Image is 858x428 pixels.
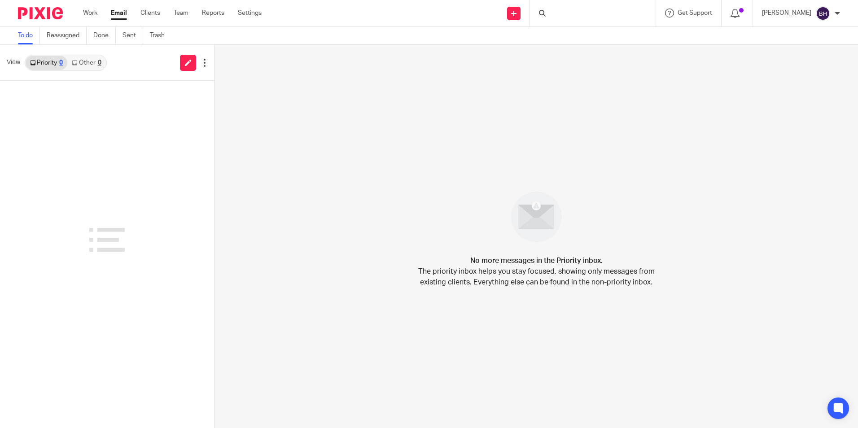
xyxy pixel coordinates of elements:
[238,9,262,17] a: Settings
[150,27,171,44] a: Trash
[816,6,830,21] img: svg%3E
[47,27,87,44] a: Reassigned
[417,266,655,288] p: The priority inbox helps you stay focused, showing only messages from existing clients. Everythin...
[202,9,224,17] a: Reports
[98,60,101,66] div: 0
[174,9,188,17] a: Team
[505,186,568,248] img: image
[470,255,603,266] h4: No more messages in the Priority inbox.
[67,56,105,70] a: Other0
[18,27,40,44] a: To do
[762,9,811,17] p: [PERSON_NAME]
[678,10,712,16] span: Get Support
[7,58,20,67] span: View
[26,56,67,70] a: Priority0
[140,9,160,17] a: Clients
[111,9,127,17] a: Email
[18,7,63,19] img: Pixie
[83,9,97,17] a: Work
[59,60,63,66] div: 0
[93,27,116,44] a: Done
[123,27,143,44] a: Sent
